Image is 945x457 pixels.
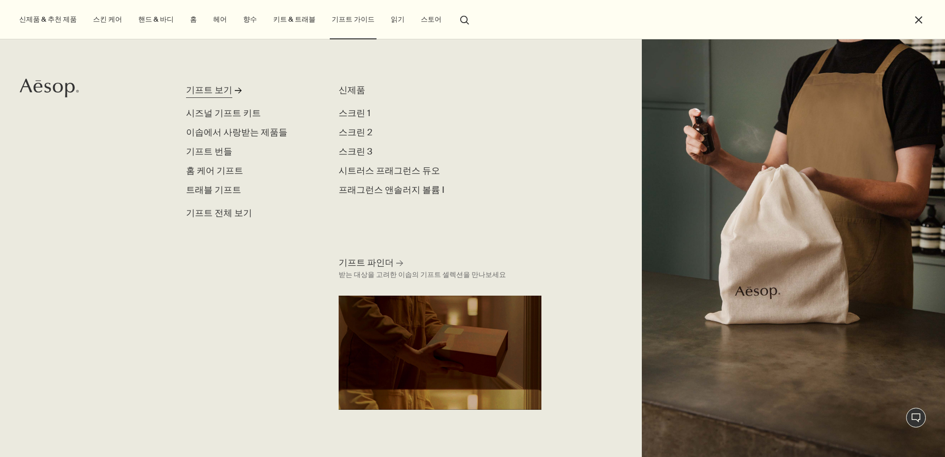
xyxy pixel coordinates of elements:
[339,126,373,139] a: 스크린 2
[271,13,317,26] a: 키트 & 트래블
[330,13,377,26] a: 기프트 가이드
[136,13,176,26] a: 핸드 & 바디
[339,269,506,281] div: 받는 대상을 고려한 이솝의 기프트 셀렉션을 만나보세요
[339,126,373,138] span: 스크린 2
[20,78,79,98] svg: Aesop
[188,13,199,26] a: 홈
[186,107,261,120] a: 시즈널 기프트 키트
[186,183,241,197] a: 트래블 기프트
[339,184,444,196] span: 프래그런스 앤솔러지 볼륨 I
[339,165,440,177] span: 시트러스 프래그런스 듀오
[913,14,924,26] button: 메뉴 닫기
[17,76,81,103] a: Aesop
[241,13,259,26] a: 향수
[339,107,371,119] span: 스크린 1
[339,164,440,178] a: 시트러스 프래그런스 듀오
[339,84,490,97] div: 신제품
[186,207,252,220] span: 기프트 전체 보기
[186,165,243,177] span: 홈 케어 기프트
[186,146,232,157] span: 기프트 번들
[336,254,544,410] a: 기프트 파인더 받는 대상을 고려한 이솝의 기프트 셀렉션을 만나보세요Aesop Gift Finder
[186,84,311,101] a: 기프트 보기
[186,84,232,97] div: 기프트 보기
[186,107,261,119] span: 시즈널 기프트 키트
[186,203,252,220] a: 기프트 전체 보기
[339,107,371,120] a: 스크린 1
[419,13,443,26] button: 스토어
[186,126,287,138] span: 이솝에서 사랑받는 제품들
[339,146,373,157] span: 스크린 3
[91,13,124,26] a: 스킨 케어
[389,13,407,26] a: 읽기
[339,145,373,158] a: 스크린 3
[186,126,287,139] a: 이솝에서 사랑받는 제품들
[339,183,444,197] a: 프래그런스 앤솔러지 볼륨 I
[186,164,243,178] a: 홈 케어 기프트
[17,13,79,26] button: 신제품 & 추천 제품
[186,145,232,158] a: 기프트 번들
[186,184,241,196] span: 트래블 기프트
[456,10,473,29] button: 검색창 열기
[211,13,229,26] a: 헤어
[906,408,926,427] button: 1:1 채팅 상담
[339,257,394,269] span: 기프트 파인더
[642,39,945,457] img: An Aesop consultant spritzing a cotton bag with fragrance.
